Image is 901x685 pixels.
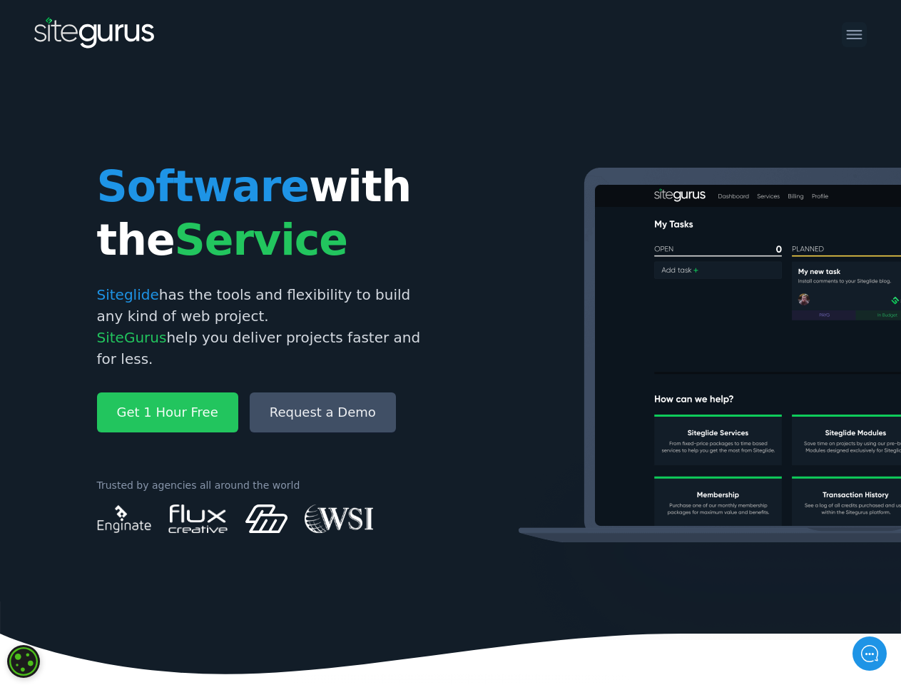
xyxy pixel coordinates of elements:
[97,329,167,346] span: SiteGurus
[21,87,264,110] h1: Hello there!
[97,286,159,303] span: Siteglide
[7,645,40,678] div: Cookie consent button
[97,284,439,370] p: has the tools and flexibility to build any kind of web project. help you deliver projects faster ...
[21,23,104,46] img: Company Logo
[97,161,309,211] span: Software
[34,17,156,51] img: SiteGurus Logo
[97,392,238,432] a: Get 1 Hour Free
[97,160,439,267] h1: with the
[92,170,171,181] span: New conversation
[22,161,263,190] button: New conversation
[175,215,347,265] span: Service
[250,392,396,432] a: Request a Demo
[21,113,264,136] h2: How can we help?
[97,478,439,493] p: Trusted by agencies all around the world
[852,636,887,671] iframe: gist-messenger-bubble-iframe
